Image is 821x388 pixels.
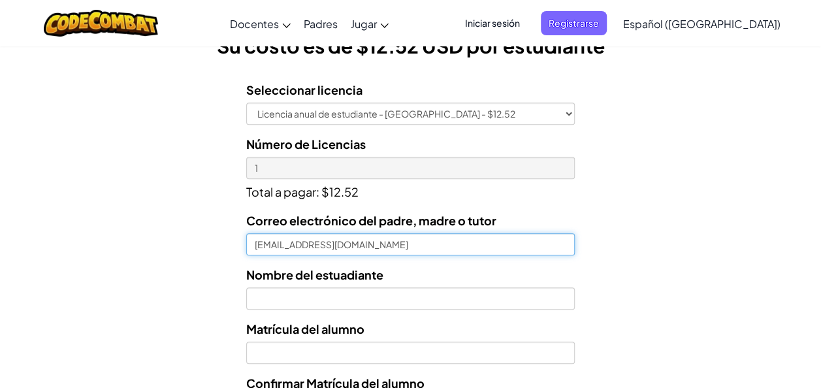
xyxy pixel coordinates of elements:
[344,6,395,41] a: Jugar
[246,179,575,201] p: Total a pagar: $12.52
[230,17,279,31] span: Docentes
[246,319,364,338] label: Matrícula del alumno
[297,6,344,41] a: Padres
[246,135,366,154] label: Número de Licencias
[246,265,383,284] label: Nombre del estuadiante
[623,17,781,31] span: Español ([GEOGRAPHIC_DATA])
[246,80,362,99] label: Seleccionar licencia
[457,11,528,35] button: Iniciar sesión
[246,211,496,230] label: Correo electrónico del padre, madre o tutor
[44,10,158,37] img: CodeCombat logo
[617,6,787,41] a: Español ([GEOGRAPHIC_DATA])
[351,17,377,31] span: Jugar
[541,11,607,35] button: Registrarse
[223,6,297,41] a: Docentes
